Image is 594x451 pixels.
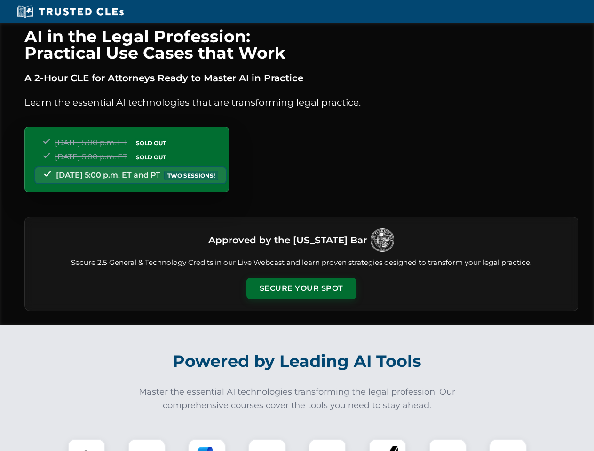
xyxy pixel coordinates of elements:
h3: Approved by the [US_STATE] Bar [208,232,367,249]
span: SOLD OUT [133,138,169,148]
span: [DATE] 5:00 p.m. ET [55,152,127,161]
p: Master the essential AI technologies transforming the legal profession. Our comprehensive courses... [133,385,462,412]
p: Secure 2.5 General & Technology Credits in our Live Webcast and learn proven strategies designed ... [36,257,567,268]
p: A 2-Hour CLE for Attorneys Ready to Master AI in Practice [24,70,578,86]
img: Trusted CLEs [14,5,127,19]
h2: Powered by Leading AI Tools [37,345,558,378]
button: Secure Your Spot [246,278,356,299]
h1: AI in the Legal Profession: Practical Use Cases that Work [24,28,578,61]
p: Learn the essential AI technologies that are transforming legal practice. [24,95,578,110]
span: [DATE] 5:00 p.m. ET [55,138,127,147]
img: Logo [371,228,394,252]
span: SOLD OUT [133,152,169,162]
